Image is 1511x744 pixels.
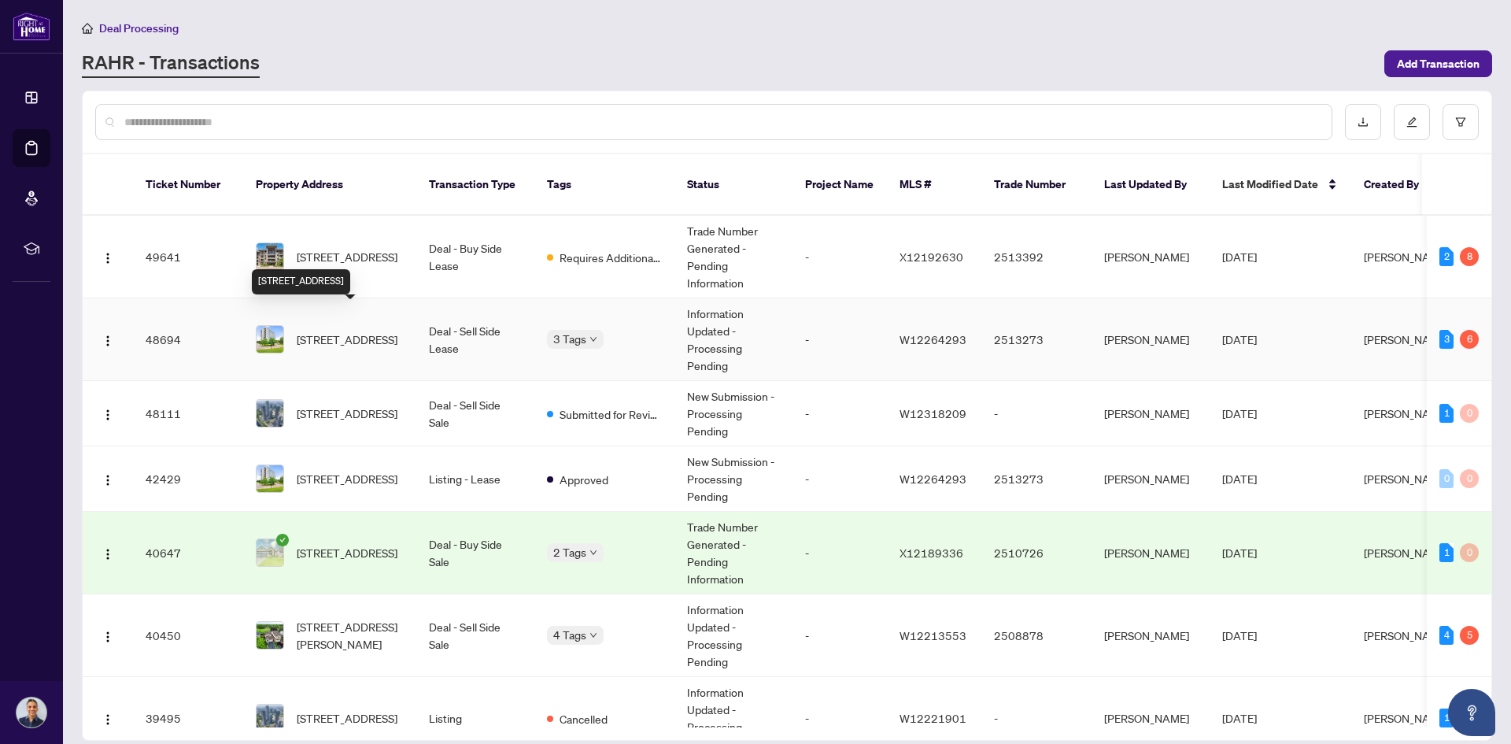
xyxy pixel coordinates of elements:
img: Logo [102,631,114,643]
img: Logo [102,409,114,421]
span: [DATE] [1222,711,1257,725]
th: Transaction Type [416,154,534,216]
td: 2508878 [981,594,1092,677]
span: W12264293 [900,332,966,346]
span: [DATE] [1222,406,1257,420]
button: filter [1443,104,1479,140]
span: W12221901 [900,711,966,725]
img: Logo [102,252,114,265]
img: Logo [102,548,114,561]
button: Logo [95,401,120,426]
td: - [981,381,1092,446]
img: logo [13,12,50,41]
div: 1 [1439,709,1454,727]
th: Ticket Number [133,154,243,216]
th: MLS # [887,154,981,216]
td: Information Updated - Processing Pending [674,298,792,381]
img: thumbnail-img [257,326,283,353]
button: Logo [95,705,120,731]
th: Trade Number [981,154,1092,216]
td: 2513273 [981,446,1092,512]
button: Logo [95,466,120,491]
img: Logo [102,474,114,487]
span: [PERSON_NAME] [1364,406,1449,420]
span: Cancelled [560,710,608,727]
td: 40450 [133,594,243,677]
div: 1 [1439,543,1454,562]
span: Deal Processing [99,21,179,35]
button: Add Transaction [1384,50,1492,77]
button: download [1345,104,1381,140]
td: Trade Number Generated - Pending Information [674,512,792,594]
span: check-circle [276,534,289,546]
td: 49641 [133,216,243,298]
div: 0 [1460,404,1479,423]
td: Information Updated - Processing Pending [674,594,792,677]
td: Deal - Buy Side Sale [416,512,534,594]
img: thumbnail-img [257,465,283,492]
span: download [1358,117,1369,128]
span: [STREET_ADDRESS] [297,248,397,265]
th: Last Modified Date [1210,154,1351,216]
button: Open asap [1448,689,1495,736]
span: [DATE] [1222,250,1257,264]
span: [PERSON_NAME] [1364,628,1449,642]
td: 40647 [133,512,243,594]
td: - [792,381,887,446]
img: thumbnail-img [257,539,283,566]
span: Add Transaction [1397,51,1480,76]
td: Listing - Lease [416,446,534,512]
span: down [589,631,597,639]
td: Deal - Buy Side Lease [416,216,534,298]
span: [DATE] [1222,332,1257,346]
span: [STREET_ADDRESS] [297,470,397,487]
td: Trade Number Generated - Pending Information [674,216,792,298]
td: [PERSON_NAME] [1092,381,1210,446]
span: W12213553 [900,628,966,642]
th: Last Updated By [1092,154,1210,216]
th: Created By [1351,154,1446,216]
td: 2513273 [981,298,1092,381]
div: 6 [1460,330,1479,349]
img: Profile Icon [17,698,46,727]
span: [PERSON_NAME] [1364,332,1449,346]
span: 3 Tags [553,330,586,348]
img: thumbnail-img [257,243,283,270]
td: [PERSON_NAME] [1092,594,1210,677]
img: thumbnail-img [257,400,283,427]
img: thumbnail-img [257,622,283,649]
div: 0 [1460,543,1479,562]
span: 2 Tags [553,543,586,561]
span: [DATE] [1222,546,1257,560]
span: [STREET_ADDRESS] [297,331,397,348]
button: Logo [95,540,120,565]
span: [PERSON_NAME] [1364,250,1449,264]
span: Last Modified Date [1222,176,1318,193]
span: filter [1455,117,1466,128]
span: W12264293 [900,472,966,486]
td: - [792,594,887,677]
span: [PERSON_NAME] [1364,472,1449,486]
span: [STREET_ADDRESS] [297,709,397,727]
span: down [589,549,597,557]
span: Approved [560,471,608,488]
span: [PERSON_NAME] [1364,711,1449,725]
td: 48111 [133,381,243,446]
div: 3 [1439,330,1454,349]
span: X12189336 [900,546,963,560]
div: [STREET_ADDRESS] [252,269,350,294]
button: Logo [95,623,120,648]
button: Logo [95,327,120,352]
th: Status [674,154,792,216]
img: Logo [102,713,114,726]
td: 48694 [133,298,243,381]
td: [PERSON_NAME] [1092,216,1210,298]
td: - [792,298,887,381]
div: 4 [1439,626,1454,645]
img: Logo [102,335,114,347]
div: 0 [1460,469,1479,488]
td: [PERSON_NAME] [1092,512,1210,594]
td: - [792,446,887,512]
div: 5 [1460,626,1479,645]
span: home [82,23,93,34]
